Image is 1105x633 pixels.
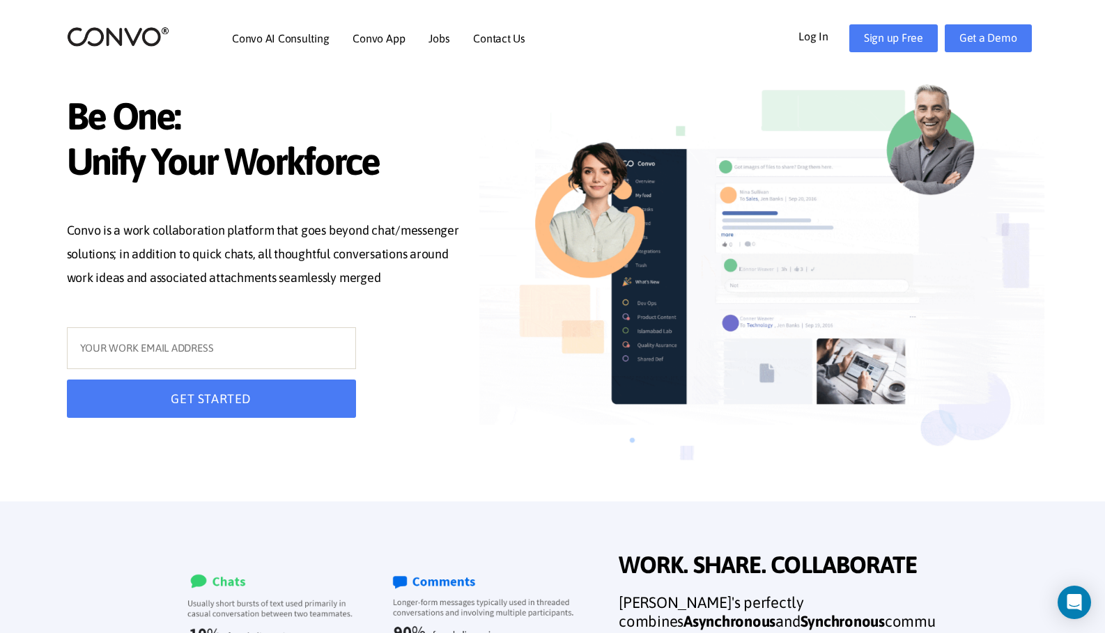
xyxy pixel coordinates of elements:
img: image_not_found [479,65,1044,504]
div: Open Intercom Messenger [1058,586,1091,619]
a: Sign up Free [849,24,938,52]
img: logo_2.png [67,26,169,47]
strong: Synchronous [801,612,885,630]
a: Log In [798,24,849,47]
strong: Asynchronous [683,612,775,630]
span: Unify Your Workforce [67,139,460,188]
p: Convo is a work collaboration platform that goes beyond chat/messenger solutions; in addition to ... [67,219,460,292]
input: YOUR WORK EMAIL ADDRESS [67,327,356,369]
a: Get a Demo [945,24,1032,52]
a: Convo AI Consulting [232,33,329,44]
span: Be One: [67,94,460,143]
button: GET STARTED [67,380,356,418]
a: Contact Us [473,33,525,44]
a: Jobs [428,33,449,44]
span: WORK. SHARE. COLLABORATE [619,551,939,583]
a: Convo App [353,33,405,44]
